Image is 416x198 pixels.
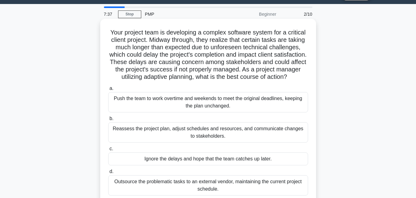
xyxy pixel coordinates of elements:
a: Stop [118,10,141,18]
div: Reassess the project plan, adjust schedules and resources, and communicate changes to stakeholders. [108,122,308,143]
span: b. [109,116,113,121]
div: Outsource the problematic tasks to an external vendor, maintaining the current project schedule. [108,175,308,196]
span: c. [109,146,113,151]
div: Push the team to work overtime and weekends to meet the original deadlines, keeping the plan unch... [108,92,308,112]
div: 7:37 [100,8,118,20]
div: Ignore the delays and hope that the team catches up later. [108,152,308,165]
span: d. [109,169,113,174]
div: PMP [141,8,226,20]
div: Beginner [226,8,280,20]
h5: Your project team is developing a complex software system for a critical client project. Midway t... [108,29,309,81]
div: 2/10 [280,8,316,20]
span: a. [109,86,113,91]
